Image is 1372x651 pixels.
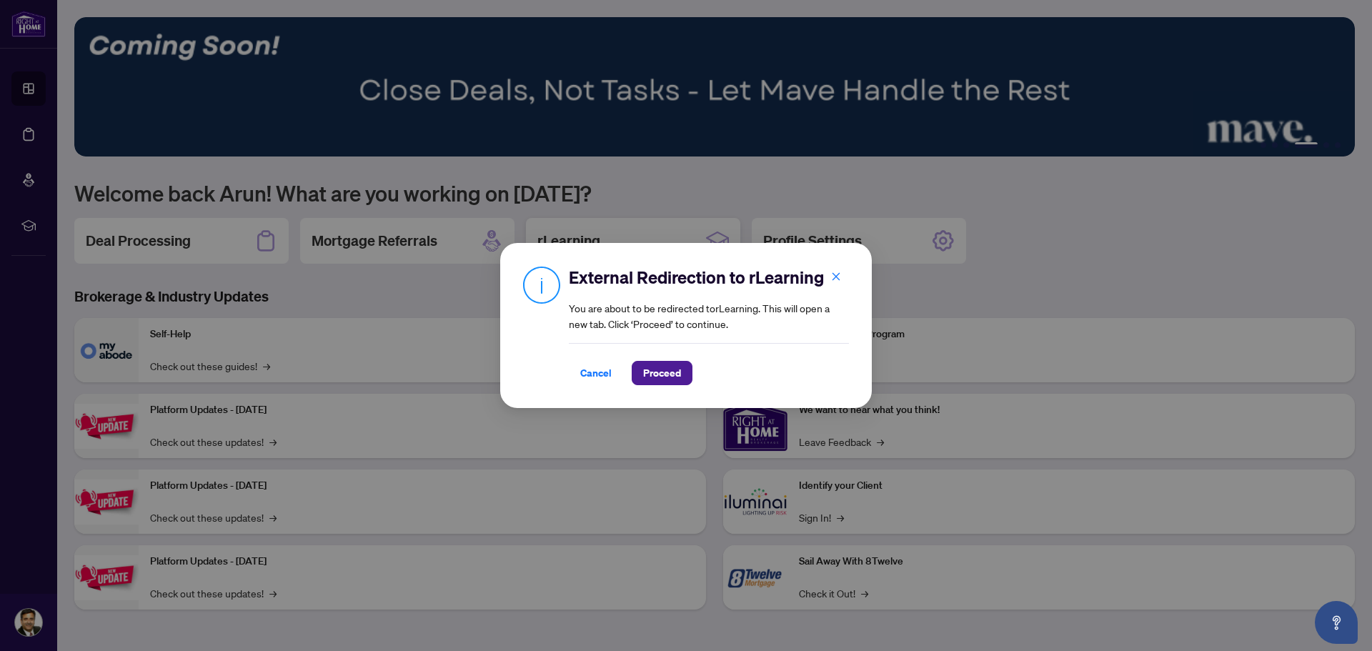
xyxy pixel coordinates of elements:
span: close [831,272,841,282]
span: Proceed [643,362,681,384]
img: Info Icon [523,266,560,304]
button: Open asap [1315,601,1358,644]
button: Proceed [632,361,692,385]
div: You are about to be redirected to rLearning . This will open a new tab. Click ‘Proceed’ to continue. [569,266,849,385]
button: Cancel [569,361,623,385]
h2: External Redirection to rLearning [569,266,849,289]
span: Cancel [580,362,612,384]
